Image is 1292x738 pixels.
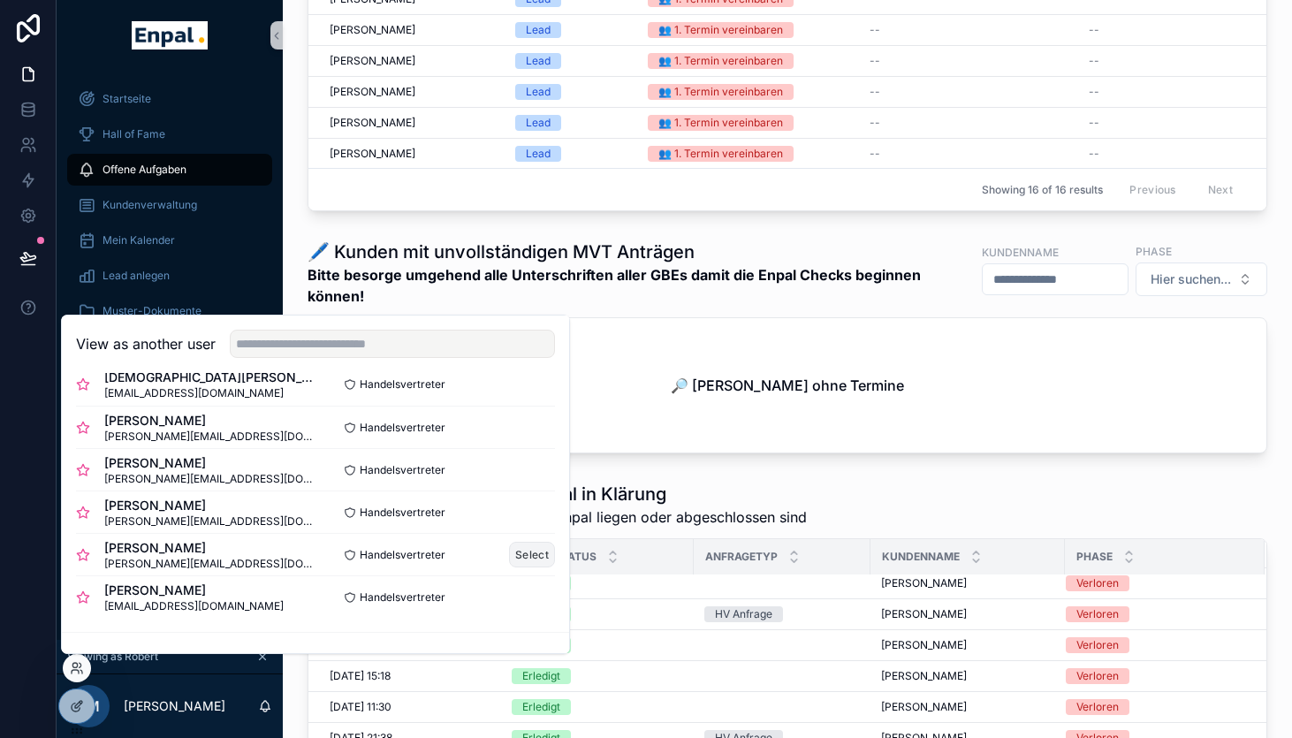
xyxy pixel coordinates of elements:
[870,23,880,37] span: --
[67,154,272,186] a: Offene Aufgaben
[1066,668,1243,684] a: Verloren
[870,85,1077,99] a: --
[515,84,627,100] a: Lead
[870,54,880,68] span: --
[658,22,783,38] div: 👥 1. Termin vereinbaren
[881,638,967,652] span: [PERSON_NAME]
[1089,116,1099,130] span: --
[360,506,445,520] span: Handelsvertreter
[1076,699,1119,715] div: Verloren
[104,369,315,386] span: [DEMOGRAPHIC_DATA][PERSON_NAME]
[870,147,1077,161] a: --
[330,669,391,683] span: [DATE] 15:18
[330,23,415,37] span: [PERSON_NAME]
[715,606,772,622] div: HV Anfrage
[132,21,207,49] img: App logo
[67,189,272,221] a: Kundenverwaltung
[1089,147,1099,161] span: --
[104,514,315,529] span: [PERSON_NAME][EMAIL_ADDRESS][DOMAIN_NAME]
[76,333,216,354] h2: View as another user
[671,375,904,396] h2: 🔎 [PERSON_NAME] ohne Termine
[648,22,848,38] a: 👥 1. Termin vereinbaren
[124,697,225,715] p: [PERSON_NAME]
[1089,116,1258,130] a: --
[330,147,415,161] span: [PERSON_NAME]
[308,240,967,264] h1: 🖊️ Kunden mit unvollständigen MVT Anträgen
[648,146,848,162] a: 👥 1. Termin vereinbaren
[512,575,683,591] a: Erledigt
[870,116,880,130] span: --
[360,421,445,435] span: Handelsvertreter
[1066,575,1243,591] a: Verloren
[881,638,1054,652] a: [PERSON_NAME]
[1151,270,1231,288] span: Hier suchen...
[658,53,783,69] div: 👥 1. Termin vereinbaren
[330,700,490,714] a: [DATE] 11:30
[515,115,627,131] a: Lead
[103,127,165,141] span: Hall of Fame
[648,84,848,100] a: 👥 1. Termin vereinbaren
[1066,637,1243,653] a: Verloren
[104,652,284,670] span: [PERSON_NAME]
[330,54,415,68] span: [PERSON_NAME]
[658,146,783,162] div: 👥 1. Termin vereinbaren
[1076,550,1113,564] span: Phase
[882,550,960,564] span: Kundenname
[1076,606,1119,622] div: Verloren
[330,116,415,130] span: [PERSON_NAME]
[870,23,1077,37] a: --
[512,668,683,684] a: Erledigt
[870,54,1077,68] a: --
[881,576,967,590] span: [PERSON_NAME]
[515,22,627,38] a: Lead
[67,224,272,256] a: Mein Kalender
[1089,85,1099,99] span: --
[330,23,494,37] a: [PERSON_NAME]
[881,607,1054,621] a: [PERSON_NAME]
[648,53,848,69] a: 👥 1. Termin vereinbaren
[104,497,315,514] span: [PERSON_NAME]
[1066,699,1243,715] a: Verloren
[1089,54,1258,68] a: --
[104,557,315,571] span: [PERSON_NAME][EMAIL_ADDRESS][DOMAIN_NAME]
[526,53,551,69] div: Lead
[658,115,783,131] div: 👥 1. Termin vereinbaren
[360,590,445,605] span: Handelsvertreter
[522,668,560,684] div: Erledigt
[982,244,1059,260] label: Kundenname
[1076,668,1119,684] div: Verloren
[515,53,627,69] a: Lead
[330,116,494,130] a: [PERSON_NAME]
[330,85,415,99] span: [PERSON_NAME]
[870,147,880,161] span: --
[881,607,967,621] span: [PERSON_NAME]
[330,669,490,683] a: [DATE] 15:18
[1076,637,1119,653] div: Verloren
[103,92,151,106] span: Startseite
[881,700,1054,714] a: [PERSON_NAME]
[870,116,1077,130] a: --
[982,183,1103,197] span: Showing 16 of 16 results
[104,386,315,400] span: [EMAIL_ADDRESS][DOMAIN_NAME]
[1089,54,1099,68] span: --
[330,700,391,714] span: [DATE] 11:30
[881,700,967,714] span: [PERSON_NAME]
[67,650,158,664] span: Viewing as Robert
[515,146,627,162] a: Lead
[67,260,272,292] a: Lead anlegen
[104,412,315,430] span: [PERSON_NAME]
[104,582,284,599] span: [PERSON_NAME]
[526,84,551,100] div: Lead
[104,454,315,472] span: [PERSON_NAME]
[1089,85,1258,99] a: --
[57,71,283,385] div: scrollable content
[526,146,551,162] div: Lead
[1136,243,1172,259] label: Phase
[308,264,967,307] strong: Bitte besorge umgehend alle Unterschriften aller GBEs damit die Enpal Checks beginnen können!
[526,22,551,38] div: Lead
[103,233,175,247] span: Mein Kalender
[103,269,170,283] span: Lead anlegen
[103,304,201,318] span: Muster-Dokumente
[1089,147,1258,161] a: --
[509,542,555,567] button: Select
